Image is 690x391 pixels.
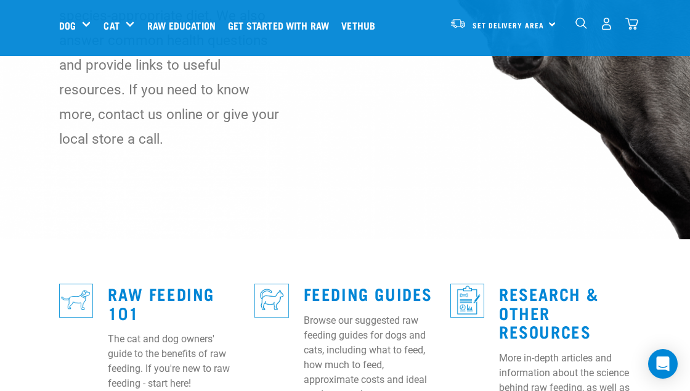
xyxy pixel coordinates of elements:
p: The cat and dog owners' guide to the benefits of raw feeding. If you're new to raw feeding - star... [108,332,240,391]
a: Cat [103,18,119,33]
img: re-icons-healthcheck1-sq-blue.png [450,284,484,318]
img: re-icons-dog3-sq-blue.png [59,284,93,318]
img: user.png [600,17,613,30]
span: Set Delivery Area [473,23,544,27]
a: Research & Other Resources [499,289,599,335]
a: Dog [59,18,76,33]
a: Get started with Raw [225,1,338,50]
img: home-icon@2x.png [625,17,638,30]
img: home-icon-1@2x.png [575,17,587,29]
a: Raw Education [144,1,225,50]
img: re-icons-cat2-sq-blue.png [254,284,288,318]
div: Open Intercom Messenger [648,349,678,379]
img: van-moving.png [450,18,466,29]
a: Raw Feeding 101 [108,289,214,317]
a: Vethub [338,1,384,50]
a: Feeding Guides [304,289,432,298]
